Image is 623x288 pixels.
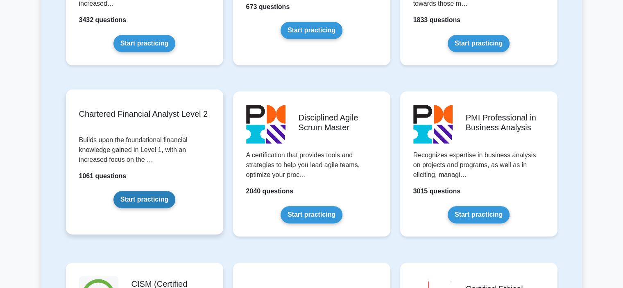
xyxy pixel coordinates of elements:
[448,35,510,52] a: Start practicing
[281,206,342,223] a: Start practicing
[113,35,175,52] a: Start practicing
[448,206,510,223] a: Start practicing
[281,22,342,39] a: Start practicing
[113,191,175,208] a: Start practicing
